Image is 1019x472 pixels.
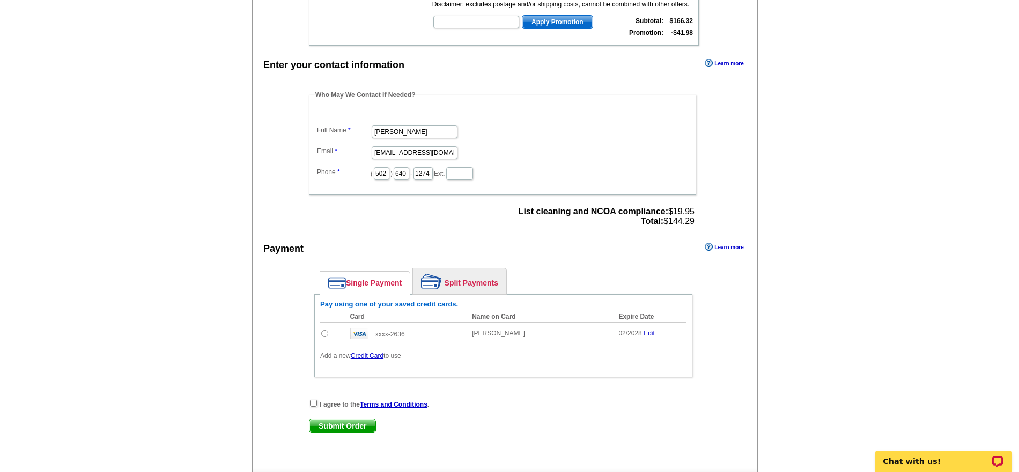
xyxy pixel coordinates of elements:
strong: Promotion: [629,29,663,36]
a: Credit Card [351,352,383,359]
span: Submit Order [309,419,375,432]
a: Split Payments [413,268,506,294]
div: Enter your contact information [263,58,404,72]
div: Payment [263,242,304,256]
strong: List cleaning and NCOA compliance: [519,207,668,216]
th: Name on Card [467,311,613,323]
th: Expire Date [613,311,686,323]
strong: Subtotal: [636,17,663,25]
button: Apply Promotion [522,15,593,29]
strong: $166.32 [670,17,693,25]
a: Single Payment [320,272,410,294]
img: single-payment.png [328,277,346,289]
dd: ( ) - Ext. [314,164,691,181]
label: Phone [317,167,371,177]
h6: Pay using one of your saved credit cards. [320,300,686,309]
a: Learn more [705,243,743,251]
legend: Who May We Contact If Needed? [314,90,416,100]
span: $19.95 $144.29 [519,207,695,226]
label: Full Name [317,125,371,135]
a: Edit [644,329,655,337]
span: xxxx-2636 [375,331,405,338]
img: visa.gif [350,328,368,339]
iframe: LiveChat chat widget [868,438,1019,472]
span: 02/2028 [618,329,641,337]
strong: Total: [641,216,663,226]
span: [PERSON_NAME] [472,329,525,337]
strong: I agree to the . [320,401,429,408]
a: Learn more [705,59,743,68]
span: Apply Promotion [522,16,593,28]
label: Email [317,146,371,156]
p: Add a new to use [320,351,686,361]
th: Card [345,311,467,323]
img: split-payment.png [421,274,442,289]
strong: -$41.98 [671,29,693,36]
a: Terms and Conditions [360,401,427,408]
